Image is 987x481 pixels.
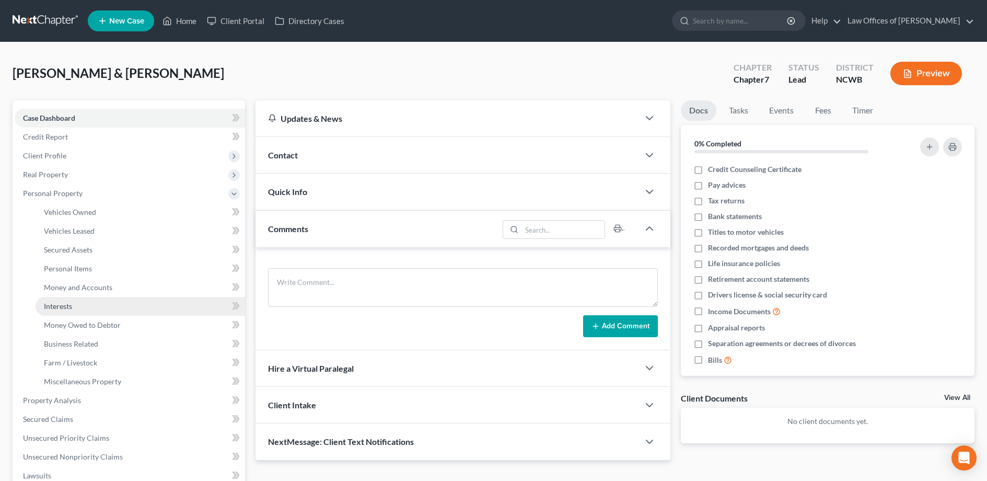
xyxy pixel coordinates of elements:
[44,283,112,292] span: Money and Accounts
[268,224,308,234] span: Comments
[708,180,746,190] span: Pay advices
[36,203,245,222] a: Vehicles Owned
[708,290,827,300] span: Drivers license & social security card
[268,437,414,446] span: NextMessage: Client Text Notifications
[951,445,977,471] div: Open Intercom Messenger
[836,62,874,74] div: District
[681,393,748,404] div: Client Documents
[23,471,51,480] span: Lawsuits
[36,297,245,316] a: Interests
[44,320,121,329] span: Money Owed to Debtor
[842,12,974,30] a: Law Offices of [PERSON_NAME]
[44,339,98,348] span: Business Related
[44,264,92,273] span: Personal Items
[734,62,772,74] div: Chapter
[36,259,245,278] a: Personal Items
[708,211,762,222] span: Bank statements
[522,221,605,238] input: Search...
[36,241,245,259] a: Secured Assets
[708,196,745,206] span: Tax returns
[23,113,75,122] span: Case Dashboard
[23,189,83,198] span: Personal Property
[44,208,96,216] span: Vehicles Owned
[844,100,881,121] a: Timer
[708,323,765,333] span: Appraisal reports
[36,316,245,335] a: Money Owed to Debtor
[44,226,95,235] span: Vehicles Leased
[36,222,245,241] a: Vehicles Leased
[689,416,966,427] p: No client documents yet.
[44,358,97,367] span: Farm / Livestock
[13,65,224,81] span: [PERSON_NAME] & [PERSON_NAME]
[268,150,298,160] span: Contact
[583,315,658,337] button: Add Comment
[268,400,316,410] span: Client Intake
[15,109,245,128] a: Case Dashboard
[109,17,144,25] span: New Case
[15,391,245,410] a: Property Analysis
[890,62,962,85] button: Preview
[44,245,92,254] span: Secured Assets
[708,338,856,349] span: Separation agreements or decrees of divorces
[23,396,81,405] span: Property Analysis
[788,74,819,86] div: Lead
[23,415,73,423] span: Secured Claims
[23,433,109,442] span: Unsecured Priority Claims
[806,100,840,121] a: Fees
[44,302,72,311] span: Interests
[36,372,245,391] a: Miscellaneous Property
[734,74,772,86] div: Chapter
[36,278,245,297] a: Money and Accounts
[36,335,245,353] a: Business Related
[708,355,722,365] span: Bills
[36,353,245,372] a: Farm / Livestock
[23,132,68,141] span: Credit Report
[23,170,68,179] span: Real Property
[15,429,245,448] a: Unsecured Priority Claims
[761,100,802,121] a: Events
[693,11,788,30] input: Search by name...
[681,100,716,121] a: Docs
[268,363,354,373] span: Hire a Virtual Paralegal
[708,243,809,253] span: Recorded mortgages and deeds
[15,410,245,429] a: Secured Claims
[23,452,123,461] span: Unsecured Nonpriority Claims
[270,12,350,30] a: Directory Cases
[15,448,245,466] a: Unsecured Nonpriority Claims
[944,394,970,402] a: View All
[764,74,769,84] span: 7
[836,74,874,86] div: NCWB
[44,377,121,386] span: Miscellaneous Property
[23,151,66,160] span: Client Profile
[708,258,780,269] span: Life insurance policies
[268,187,307,197] span: Quick Info
[694,139,741,148] strong: 0% Completed
[806,12,841,30] a: Help
[268,113,626,124] div: Updates & News
[157,12,202,30] a: Home
[202,12,270,30] a: Client Portal
[708,227,784,237] span: Titles to motor vehicles
[708,306,771,317] span: Income Documents
[721,100,757,121] a: Tasks
[708,274,809,284] span: Retirement account statements
[788,62,819,74] div: Status
[708,164,802,175] span: Credit Counseling Certificate
[15,128,245,146] a: Credit Report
